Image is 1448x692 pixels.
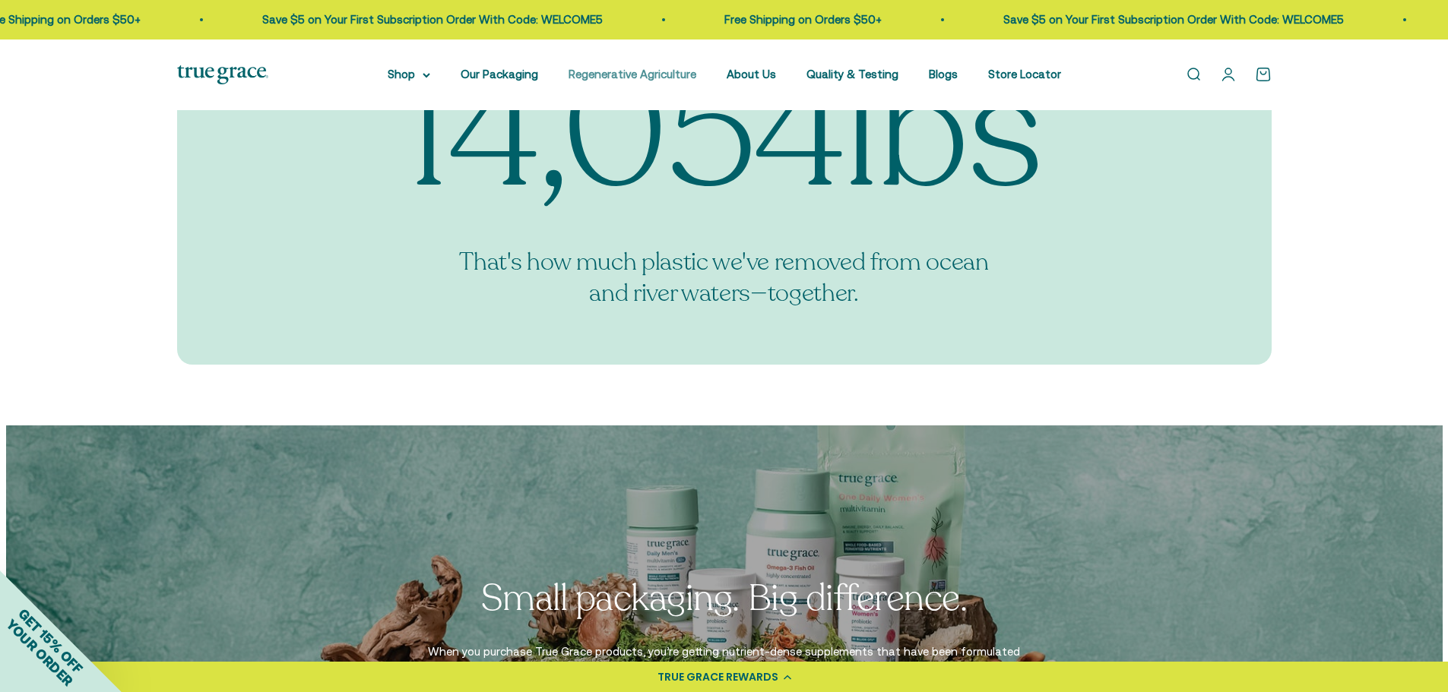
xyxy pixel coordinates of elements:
[994,11,1335,29] p: Save $5 on Your First Subscription Order With Code: WELCOME5
[15,605,86,676] span: GET 15% OFF
[929,68,958,81] a: Blogs
[406,50,844,214] span: 14,054
[715,13,873,26] a: Free Shipping on Orders $50+
[3,616,76,689] span: YOUR ORDER
[569,68,696,81] a: Regenerative Agriculture
[461,68,538,81] a: Our Packaging
[238,50,1211,214] impact-text: lbs
[439,247,1009,310] h3: That's how much plastic we've removed from ocean and river waters—together.
[388,65,430,84] summary: Shop
[806,68,898,81] a: Quality & Testing
[988,68,1061,81] a: Store Locator
[481,574,968,623] split-lines: Small packaging. Big difference.
[657,669,778,685] div: TRUE GRACE REWARDS
[727,68,776,81] a: About Us
[253,11,594,29] p: Save $5 on Your First Subscription Order With Code: WELCOME5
